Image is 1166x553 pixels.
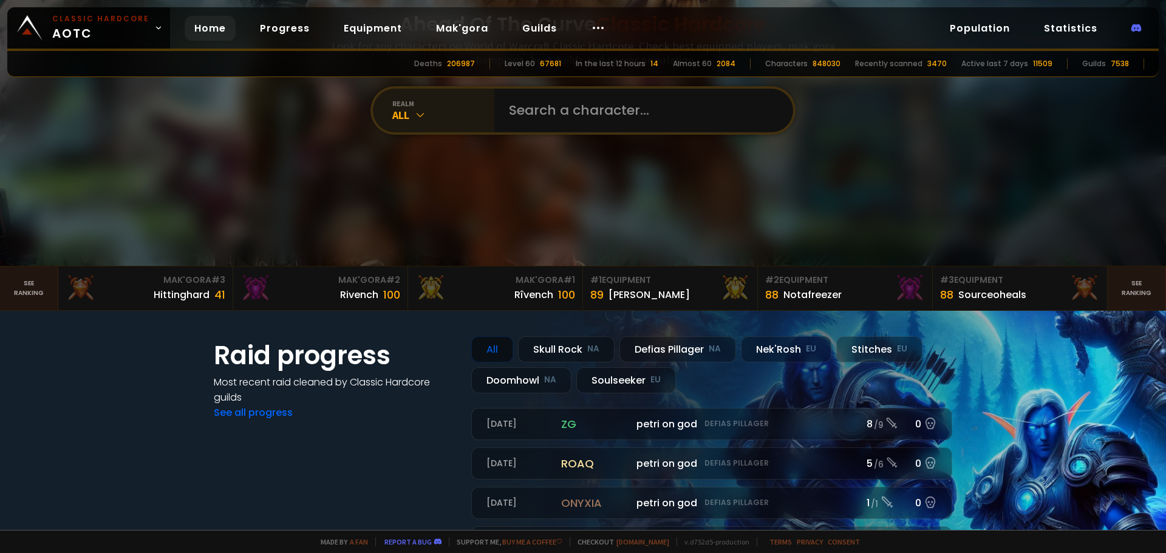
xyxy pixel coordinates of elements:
div: Mak'Gora [240,274,400,287]
span: Checkout [570,537,669,546]
div: Rivench [340,287,378,302]
div: Notafreezer [783,287,842,302]
small: NA [709,343,721,355]
div: Characters [765,58,808,69]
span: # 3 [940,274,954,286]
a: Classic HardcoreAOTC [7,7,170,49]
a: #1Equipment89[PERSON_NAME] [583,266,758,310]
a: Mak'Gora#1Rîvench100 [408,266,583,310]
div: All [392,108,494,122]
div: Recently scanned [855,58,922,69]
div: Deaths [414,58,442,69]
div: 100 [558,287,575,303]
div: Equipment [590,274,750,287]
a: Home [185,16,236,41]
div: 67681 [540,58,561,69]
span: # 3 [211,274,225,286]
a: Buy me a coffee [502,537,562,546]
span: Made by [313,537,368,546]
a: a fan [350,537,368,546]
a: Mak'Gora#3Hittinghard41 [58,266,233,310]
span: # 1 [590,274,602,286]
a: Consent [828,537,860,546]
a: See all progress [214,405,293,419]
h1: Raid progress [214,336,457,375]
a: Statistics [1034,16,1107,41]
span: Support me, [449,537,562,546]
small: NA [544,374,556,386]
div: 3470 [927,58,947,69]
a: Seeranking [1108,266,1166,310]
div: realm [392,99,494,108]
a: Progress [250,16,319,41]
a: [DOMAIN_NAME] [616,537,669,546]
div: 88 [940,287,953,303]
a: Guilds [513,16,567,41]
div: Almost 60 [673,58,712,69]
a: [DATE]roaqpetri on godDefias Pillager5 /60 [471,447,952,480]
div: Nek'Rosh [741,336,831,362]
div: 7538 [1111,58,1129,69]
span: # 1 [564,274,575,286]
div: 206987 [447,58,475,69]
div: 11509 [1033,58,1052,69]
a: Privacy [797,537,823,546]
div: All [471,336,513,362]
div: Soulseeker [576,367,676,393]
small: EU [897,343,907,355]
span: # 2 [386,274,400,286]
div: 88 [765,287,779,303]
a: #2Equipment88Notafreezer [758,266,933,310]
a: [DATE]zgpetri on godDefias Pillager8 /90 [471,408,952,440]
div: Defias Pillager [619,336,736,362]
div: [PERSON_NAME] [609,287,690,302]
div: 89 [590,287,604,303]
input: Search a character... [502,89,779,132]
div: 100 [383,287,400,303]
div: Level 60 [505,58,535,69]
div: Skull Rock [518,336,615,362]
div: In the last 12 hours [576,58,646,69]
div: Doomhowl [471,367,571,393]
div: Hittinghard [154,287,210,302]
small: NA [587,343,599,355]
div: 14 [650,58,658,69]
a: Report a bug [384,537,432,546]
a: Mak'Gora#2Rivench100 [233,266,408,310]
div: Rîvench [514,287,553,302]
div: 848030 [813,58,840,69]
a: Equipment [334,16,412,41]
small: EU [806,343,816,355]
h4: Most recent raid cleaned by Classic Hardcore guilds [214,375,457,405]
span: # 2 [765,274,779,286]
div: Equipment [765,274,925,287]
div: Active last 7 days [961,58,1028,69]
small: Classic Hardcore [52,13,149,24]
div: 2084 [717,58,735,69]
div: Mak'Gora [415,274,575,287]
div: Stitches [836,336,922,362]
div: Sourceoheals [958,287,1026,302]
a: Terms [769,537,792,546]
div: Guilds [1082,58,1106,69]
small: EU [650,374,661,386]
span: v. d752d5 - production [677,537,749,546]
span: AOTC [52,13,149,42]
a: [DATE]onyxiapetri on godDefias Pillager1 /10 [471,487,952,519]
div: Equipment [940,274,1100,287]
div: 41 [214,287,225,303]
a: #3Equipment88Sourceoheals [933,266,1108,310]
div: Mak'Gora [66,274,225,287]
a: Population [940,16,1020,41]
a: Mak'gora [426,16,498,41]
